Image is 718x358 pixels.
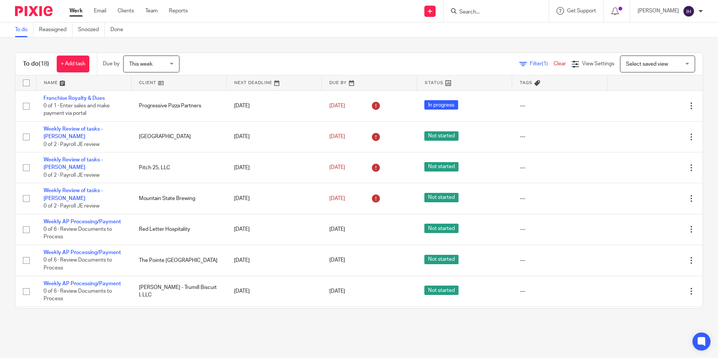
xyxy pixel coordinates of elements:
[626,62,668,67] span: Select saved view
[110,23,129,37] a: Done
[44,289,112,302] span: 0 of 6 · Review Documents to Process
[520,226,600,233] div: ---
[520,287,600,295] div: ---
[567,8,596,14] span: Get Support
[131,214,227,245] td: Red Letter Hospitality
[44,281,121,286] a: Weekly AP Processing/Payment
[131,183,227,214] td: Mountain State Brewing
[44,142,100,147] span: 0 of 2 · Payroll JE review
[69,7,83,15] a: Work
[329,289,345,294] span: [DATE]
[131,307,227,337] td: Progressive Pizza Partners
[520,257,600,264] div: ---
[94,7,106,15] a: Email
[39,23,72,37] a: Reassigned
[15,23,33,37] a: To do
[683,5,695,17] img: svg%3E
[424,131,459,141] span: Not started
[226,245,322,276] td: [DATE]
[44,227,112,240] span: 0 of 6 · Review Documents to Process
[520,133,600,140] div: ---
[424,193,459,202] span: Not started
[520,102,600,110] div: ---
[129,62,152,67] span: This week
[39,61,49,67] span: (18)
[44,103,110,116] span: 0 of 1 · Enter sales and make payment via portal
[145,7,158,15] a: Team
[226,152,322,183] td: [DATE]
[44,258,112,271] span: 0 of 6 · Review Documents to Process
[554,61,566,66] a: Clear
[329,103,345,108] span: [DATE]
[424,224,459,233] span: Not started
[131,90,227,121] td: Progressive Pizza Partners
[103,60,119,68] p: Due by
[44,203,100,209] span: 0 of 2 · Payroll JE review
[424,100,458,110] span: In progress
[226,307,322,337] td: [DATE]
[424,162,459,171] span: Not started
[131,245,227,276] td: The Pointe [GEOGRAPHIC_DATA]
[226,90,322,121] td: [DATE]
[57,56,89,72] a: + Add task
[169,7,188,15] a: Reports
[226,214,322,245] td: [DATE]
[530,61,554,66] span: Filter
[131,152,227,183] td: Pitch 25, LLC
[329,258,345,263] span: [DATE]
[542,61,548,66] span: (1)
[15,6,53,16] img: Pixie
[44,188,103,201] a: Weekly Review of tasks - [PERSON_NAME]
[329,165,345,170] span: [DATE]
[582,61,614,66] span: View Settings
[226,121,322,152] td: [DATE]
[520,195,600,202] div: ---
[424,255,459,264] span: Not started
[226,183,322,214] td: [DATE]
[226,276,322,307] td: [DATE]
[131,276,227,307] td: [PERSON_NAME] - Trumill Biscuit I, LLC
[78,23,105,37] a: Snoozed
[329,227,345,232] span: [DATE]
[424,286,459,295] span: Not started
[23,60,49,68] h1: To do
[44,126,103,139] a: Weekly Review of tasks - [PERSON_NAME]
[44,219,121,224] a: Weekly AP Processing/Payment
[118,7,134,15] a: Clients
[459,9,526,16] input: Search
[520,164,600,171] div: ---
[44,173,100,178] span: 0 of 2 · Payroll JE review
[329,196,345,201] span: [DATE]
[44,157,103,170] a: Weekly Review of tasks - [PERSON_NAME]
[638,7,679,15] p: [PERSON_NAME]
[520,81,532,85] span: Tags
[44,96,105,101] a: Franchise Royalty & Dues
[44,250,121,255] a: Weekly AP Processing/Payment
[329,134,345,139] span: [DATE]
[131,121,227,152] td: [GEOGRAPHIC_DATA]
